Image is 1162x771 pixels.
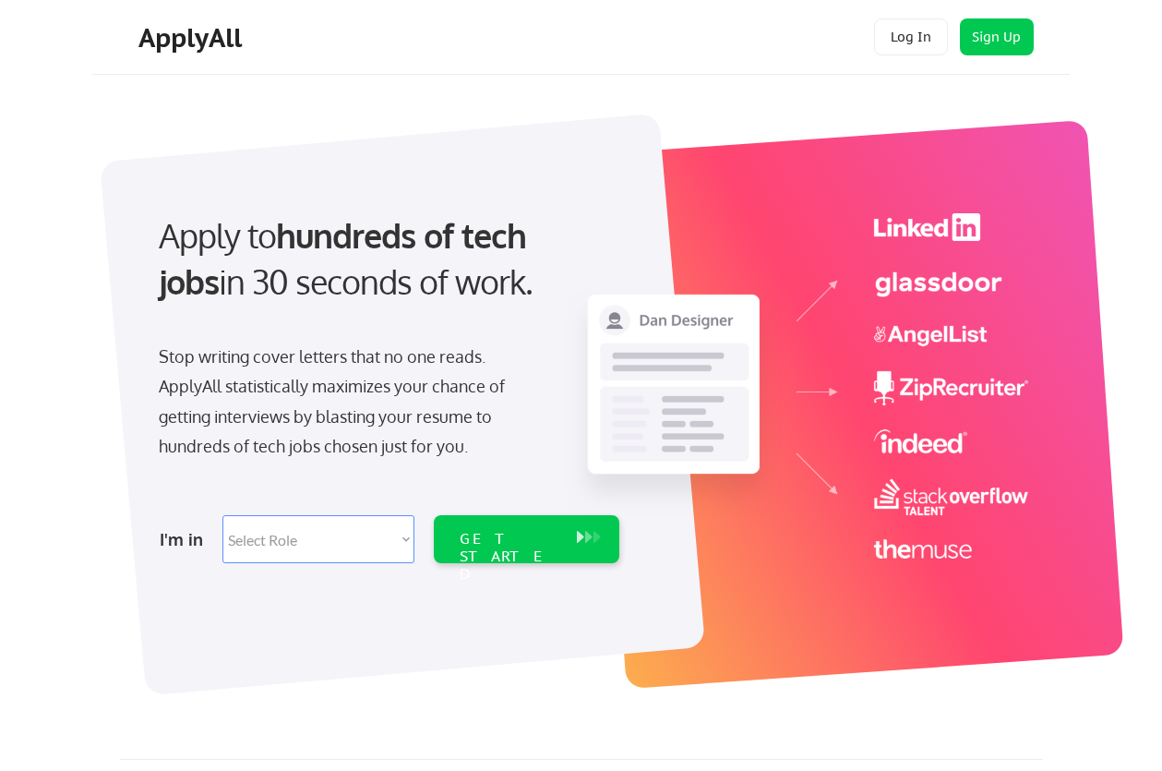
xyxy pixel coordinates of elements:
[960,18,1034,55] button: Sign Up
[874,18,948,55] button: Log In
[159,212,612,306] div: Apply to in 30 seconds of work.
[138,22,247,54] div: ApplyAll
[159,214,534,302] strong: hundreds of tech jobs
[160,524,211,554] div: I'm in
[460,530,558,584] div: GET STARTED
[159,342,538,462] div: Stop writing cover letters that no one reads. ApplyAll statistically maximizes your chance of get...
